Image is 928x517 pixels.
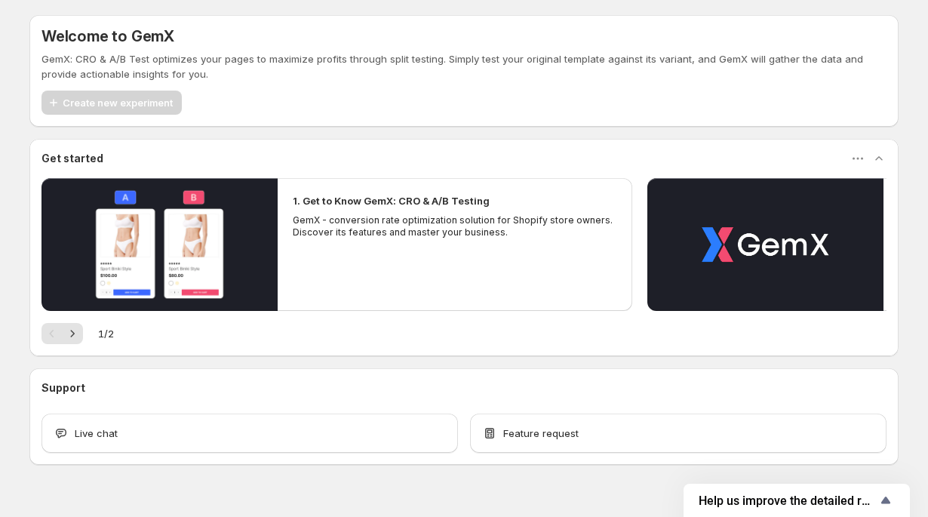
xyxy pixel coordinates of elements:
[647,178,883,311] button: Play video
[293,214,617,238] p: GemX - conversion rate optimization solution for Shopify store owners. Discover its features and ...
[699,491,895,509] button: Show survey - Help us improve the detailed report for A/B campaigns
[41,323,83,344] nav: Pagination
[41,27,174,45] h5: Welcome to GemX
[503,426,579,441] span: Feature request
[293,193,490,208] h2: 1. Get to Know GemX: CRO & A/B Testing
[41,178,278,311] button: Play video
[699,494,877,508] span: Help us improve the detailed report for A/B campaigns
[41,380,85,395] h3: Support
[98,326,114,341] span: 1 / 2
[62,323,83,344] button: Next
[75,426,118,441] span: Live chat
[41,151,103,166] h3: Get started
[41,51,887,82] p: GemX: CRO & A/B Test optimizes your pages to maximize profits through split testing. Simply test ...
